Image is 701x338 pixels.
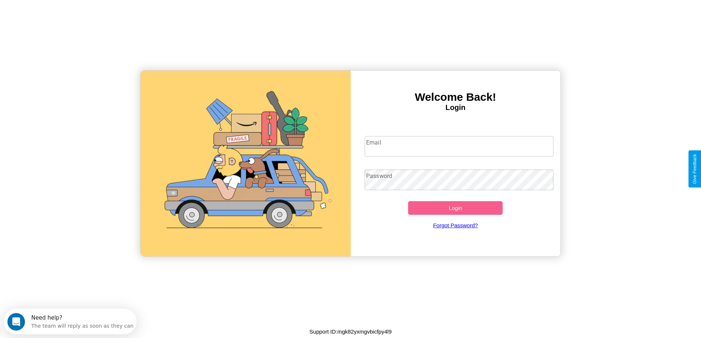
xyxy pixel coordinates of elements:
[28,6,130,12] div: Need help?
[3,3,137,23] div: Open Intercom Messenger
[7,313,25,331] iframe: Intercom live chat
[361,215,550,236] a: Forgot Password?
[28,12,130,20] div: The team will reply as soon as they can
[408,201,503,215] button: Login
[309,327,392,337] p: Support ID: mgk82yxmgvbicfpy4l9
[351,103,561,112] h4: Login
[4,309,137,334] iframe: Intercom live chat discovery launcher
[351,91,561,103] h3: Welcome Back!
[141,71,351,256] img: gif
[692,154,697,184] div: Give Feedback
